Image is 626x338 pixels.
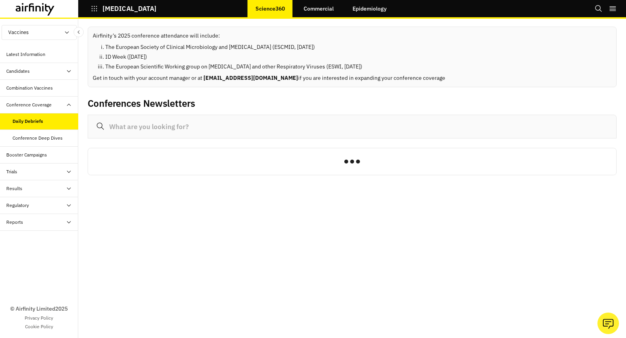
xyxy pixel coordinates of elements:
button: Close Sidebar [74,27,84,37]
div: Airfinity’s 2025 conference attendance will include: [88,27,617,87]
b: [EMAIL_ADDRESS][DOMAIN_NAME] [203,74,298,81]
a: Cookie Policy [25,323,53,330]
li: The European Scientific Working group on [MEDICAL_DATA] and other Respiratory Viruses (ESWI, [DATE]) [105,63,612,71]
div: Trials [6,168,17,175]
div: Conference Coverage [6,101,52,108]
div: Candidates [6,68,30,75]
div: Combination Vaccines [6,84,53,92]
div: Latest Information [6,51,45,58]
div: Reports [6,219,23,226]
li: ​ID Week ([DATE]) [105,53,612,61]
div: Regulatory [6,202,29,209]
div: Daily Debriefs [13,118,43,125]
div: Results [6,185,22,192]
h2: Conferences Newsletters [88,98,195,109]
li: The European Society of Clinical Microbiology and [MEDICAL_DATA] (ESCMID, [DATE]) [105,43,612,51]
a: Privacy Policy [25,315,53,322]
p: [MEDICAL_DATA] [103,5,156,12]
input: What are you looking for? [88,115,617,138]
div: Conference Deep Dives [13,135,63,142]
button: Search [595,2,603,15]
p: Get in touch with your account manager or at if you are interested in expanding your conference c... [93,74,612,82]
p: Science360 [255,5,285,12]
button: [MEDICAL_DATA] [91,2,156,15]
div: Booster Campaigns [6,151,47,158]
button: Ask our analysts [597,313,619,334]
p: © Airfinity Limited 2025 [10,305,68,313]
button: Vaccines [2,25,77,40]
